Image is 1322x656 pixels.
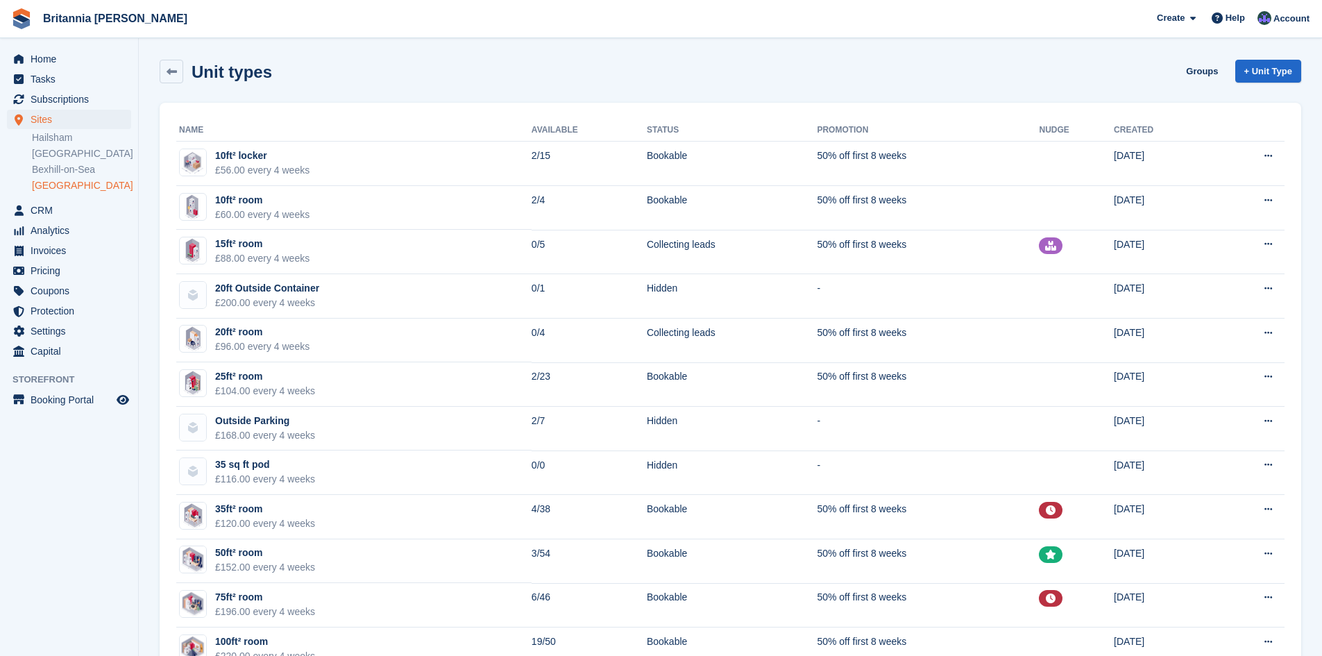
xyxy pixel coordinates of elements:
[215,369,315,384] div: 25ft² room
[215,605,315,619] div: £196.00 every 4 weeks
[647,119,817,142] th: Status
[176,119,532,142] th: Name
[32,163,131,176] a: Bexhill-on-Sea
[7,201,131,220] a: menu
[215,296,319,310] div: £200.00 every 4 weeks
[1114,407,1212,451] td: [DATE]
[1157,11,1185,25] span: Create
[1114,274,1212,319] td: [DATE]
[31,69,114,89] span: Tasks
[817,495,1039,539] td: 50% off first 8 weeks
[1235,60,1301,83] a: + Unit Type
[817,119,1039,142] th: Promotion
[1114,142,1212,186] td: [DATE]
[1114,230,1212,274] td: [DATE]
[215,516,315,531] div: £120.00 every 4 weeks
[180,414,206,441] img: blank-unit-type-icon-ffbac7b88ba66c5e286b0e438baccc4b9c83835d4c34f86887a83fc20ec27e7b.svg
[215,208,310,222] div: £60.00 every 4 weeks
[1257,11,1271,25] img: Lee Cradock
[215,590,315,605] div: 75ft² room
[31,321,114,341] span: Settings
[7,281,131,301] a: menu
[532,319,647,363] td: 0/4
[31,90,114,109] span: Subscriptions
[817,186,1039,230] td: 50% off first 8 weeks
[7,221,131,240] a: menu
[817,142,1039,186] td: 50% off first 8 weeks
[1114,583,1212,628] td: [DATE]
[532,119,647,142] th: Available
[532,362,647,407] td: 2/23
[647,142,817,186] td: Bookable
[7,49,131,69] a: menu
[180,458,206,485] img: blank-unit-type-icon-ffbac7b88ba66c5e286b0e438baccc4b9c83835d4c34f86887a83fc20ec27e7b.svg
[647,495,817,539] td: Bookable
[817,274,1039,319] td: -
[215,251,310,266] div: £88.00 every 4 weeks
[7,69,131,89] a: menu
[215,384,315,398] div: £104.00 every 4 weeks
[817,539,1039,584] td: 50% off first 8 weeks
[647,407,817,451] td: Hidden
[32,179,131,192] a: [GEOGRAPHIC_DATA]
[180,591,206,617] img: 75FY.png
[817,583,1039,628] td: 50% off first 8 weeks
[215,546,315,560] div: 50ft² room
[31,390,114,410] span: Booking Portal
[31,281,114,301] span: Coupons
[532,142,647,186] td: 2/15
[1114,186,1212,230] td: [DATE]
[817,451,1039,495] td: -
[1114,451,1212,495] td: [DATE]
[532,451,647,495] td: 0/0
[31,201,114,220] span: CRM
[31,110,114,129] span: Sites
[1114,495,1212,539] td: [DATE]
[647,451,817,495] td: Hidden
[183,325,204,353] img: 20FT.png
[215,163,310,178] div: £56.00 every 4 weeks
[1226,11,1245,25] span: Help
[647,539,817,584] td: Bookable
[1114,319,1212,363] td: [DATE]
[181,502,205,530] img: 35FT.png
[817,319,1039,363] td: 50% off first 8 weeks
[215,634,315,649] div: 100ft² room
[532,539,647,584] td: 3/54
[180,546,206,573] img: 50FT.png
[12,373,138,387] span: Storefront
[7,261,131,280] a: menu
[532,407,647,451] td: 2/7
[1039,119,1114,142] th: Nudge
[215,193,310,208] div: 10ft² room
[7,110,131,129] a: menu
[31,221,114,240] span: Analytics
[180,149,206,175] img: 10FT.png
[182,369,204,397] img: 25FT.png
[1114,119,1212,142] th: Created
[215,502,315,516] div: 35ft² room
[647,362,817,407] td: Bookable
[532,230,647,274] td: 0/5
[532,583,647,628] td: 6/46
[215,237,310,251] div: 15ft² room
[215,339,310,354] div: £96.00 every 4 weeks
[115,392,131,408] a: Preview store
[532,495,647,539] td: 4/38
[215,325,310,339] div: 20ft² room
[7,301,131,321] a: menu
[1114,362,1212,407] td: [DATE]
[183,237,203,264] img: 15FT.png
[32,131,131,144] a: Hailsham
[1114,539,1212,584] td: [DATE]
[37,7,193,30] a: Britannia [PERSON_NAME]
[31,241,114,260] span: Invoices
[647,230,817,274] td: Collecting leads
[31,301,114,321] span: Protection
[817,407,1039,451] td: -
[31,49,114,69] span: Home
[11,8,32,29] img: stora-icon-8386f47178a22dfd0bd8f6a31ec36ba5ce8667c1dd55bd0f319d3a0aa187defe.svg
[7,390,131,410] a: menu
[215,560,315,575] div: £152.00 every 4 weeks
[532,186,647,230] td: 2/4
